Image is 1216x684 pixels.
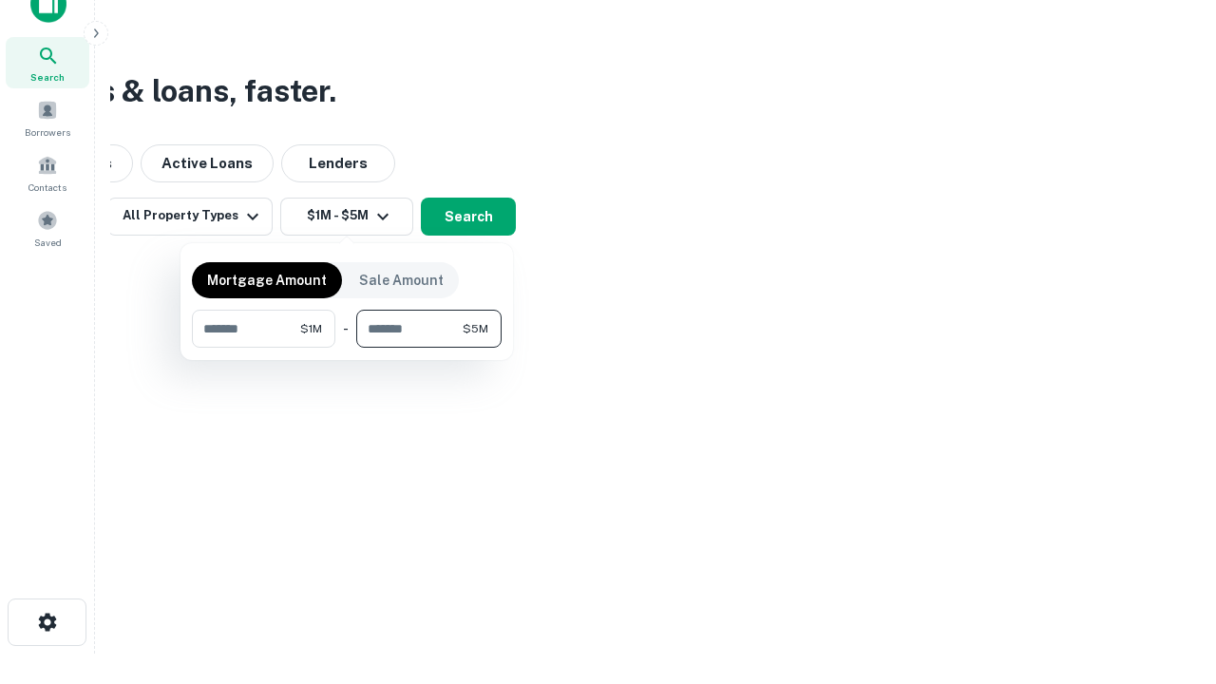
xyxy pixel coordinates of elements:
[1121,532,1216,623] iframe: Chat Widget
[300,320,322,337] span: $1M
[207,270,327,291] p: Mortgage Amount
[343,310,349,348] div: -
[463,320,488,337] span: $5M
[359,270,444,291] p: Sale Amount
